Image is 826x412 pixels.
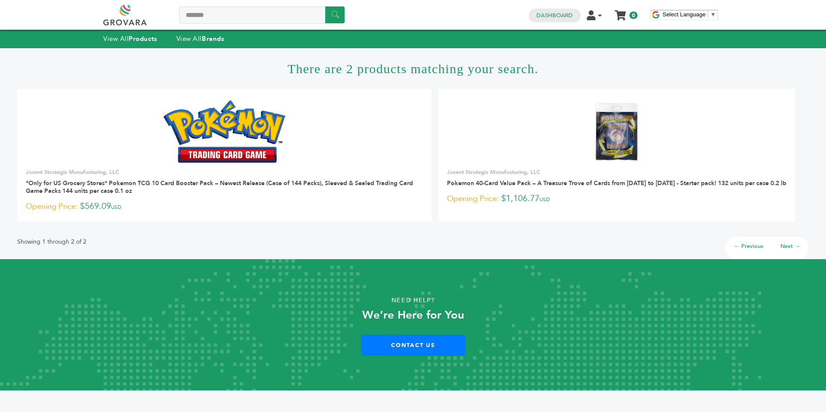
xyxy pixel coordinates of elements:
[663,11,716,18] a: Select Language​
[586,100,648,163] img: Pokemon 40-Card Value Pack – A Treasure Trove of Cards from 1996 to 2024 - Starter pack! 132 unit...
[103,34,157,43] a: View AllProducts
[362,307,464,323] strong: We’re Here for You
[26,168,423,176] p: Jacent Strategic Manufacturing, LLC
[202,34,224,43] strong: Brands
[447,168,786,176] p: Jacent Strategic Manufacturing, LLC
[539,196,550,203] span: USD
[616,8,626,17] a: My Cart
[17,48,809,89] h1: There are 2 products matching your search.
[536,12,573,19] a: Dashboard
[26,200,423,213] p: $569.09
[361,335,465,356] a: Contact Us
[111,204,121,211] span: USD
[17,237,86,247] p: Showing 1 through 2 of 2
[447,193,499,204] span: Opening Price:
[710,11,716,18] span: ▼
[629,12,638,19] span: 0
[734,242,763,250] a: ← Previous
[26,201,78,212] span: Opening Price:
[780,242,800,250] a: Next →
[26,179,413,195] a: *Only for US Grocery Stores* Pokemon TCG 10 Card Booster Pack – Newest Release (Case of 144 Packs...
[663,11,706,18] span: Select Language
[447,179,786,187] a: Pokemon 40-Card Value Pack – A Treasure Trove of Cards from [DATE] to [DATE] - Starter pack! 132 ...
[176,34,225,43] a: View AllBrands
[129,34,157,43] strong: Products
[41,294,785,307] p: Need Help?
[179,6,345,24] input: Search a product or brand...
[447,192,786,205] p: $1,106.77
[163,100,285,162] img: *Only for US Grocery Stores* Pokemon TCG 10 Card Booster Pack – Newest Release (Case of 144 Packs...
